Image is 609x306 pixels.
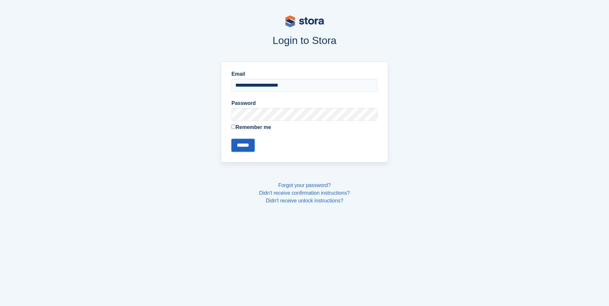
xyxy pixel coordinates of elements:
[278,183,331,188] a: Forgot your password?
[259,190,350,196] a: Didn't receive confirmation instructions?
[231,125,236,129] input: Remember me
[285,15,324,27] img: stora-logo-53a41332b3708ae10de48c4981b4e9114cc0af31d8433b30ea865607fb682f29.svg
[231,99,378,107] label: Password
[99,35,511,46] h1: Login to Stora
[231,123,378,131] label: Remember me
[266,198,343,203] a: Didn't receive unlock instructions?
[231,70,378,78] label: Email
